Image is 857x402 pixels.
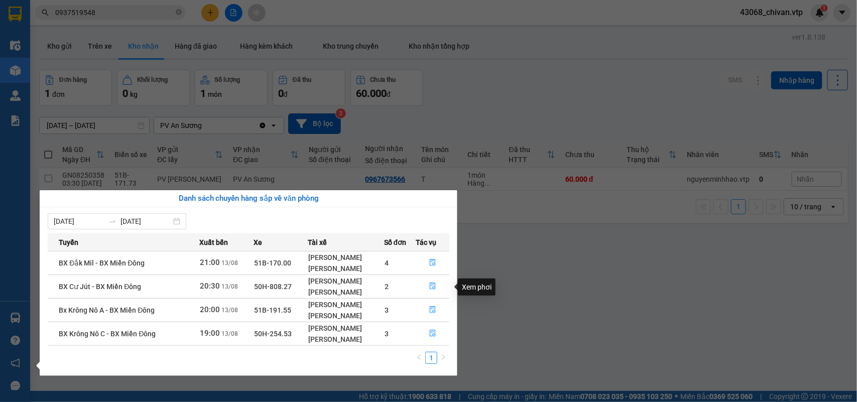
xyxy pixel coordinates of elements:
[385,306,389,314] span: 3
[221,330,238,337] span: 13/08
[200,258,220,267] span: 21:00
[120,216,171,227] input: Đến ngày
[59,306,155,314] span: Bx Krông Nô A - BX Miền Đông
[429,306,436,314] span: file-done
[437,352,449,364] li: Next Page
[416,255,449,271] button: file-done
[385,259,389,267] span: 4
[254,306,291,314] span: 51B-191.55
[308,287,384,298] div: [PERSON_NAME]
[426,352,437,363] a: 1
[308,252,384,263] div: [PERSON_NAME]
[413,352,425,364] li: Previous Page
[385,330,389,338] span: 3
[221,283,238,290] span: 13/08
[458,279,496,296] div: Xem phơi
[254,283,292,291] span: 50H-808.27
[308,263,384,274] div: [PERSON_NAME]
[254,330,292,338] span: 50H-254.53
[59,330,156,338] span: BX Krông Nô C - BX Miền Đông
[416,279,449,295] button: file-done
[108,217,116,225] span: to
[308,299,384,310] div: [PERSON_NAME]
[425,352,437,364] li: 1
[199,237,228,248] span: Xuất bến
[59,283,141,291] span: BX Cư Jút - BX Miền Đông
[308,310,384,321] div: [PERSON_NAME]
[54,216,104,227] input: Từ ngày
[308,334,384,345] div: [PERSON_NAME]
[221,259,238,266] span: 13/08
[429,283,436,291] span: file-done
[416,354,422,360] span: left
[59,237,78,248] span: Tuyến
[416,302,449,318] button: file-done
[254,237,262,248] span: Xe
[429,259,436,267] span: file-done
[429,330,436,338] span: file-done
[308,323,384,334] div: [PERSON_NAME]
[416,326,449,342] button: file-done
[437,352,449,364] button: right
[384,237,407,248] span: Số đơn
[416,237,436,248] span: Tác vụ
[440,354,446,360] span: right
[413,352,425,364] button: left
[385,283,389,291] span: 2
[221,307,238,314] span: 13/08
[59,259,145,267] span: BX Đắk Mil - BX Miền Đông
[48,193,449,205] div: Danh sách chuyến hàng sắp về văn phòng
[200,329,220,338] span: 19:00
[200,305,220,314] span: 20:00
[308,237,327,248] span: Tài xế
[254,259,291,267] span: 51B-170.00
[108,217,116,225] span: swap-right
[200,282,220,291] span: 20:30
[308,276,384,287] div: [PERSON_NAME]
